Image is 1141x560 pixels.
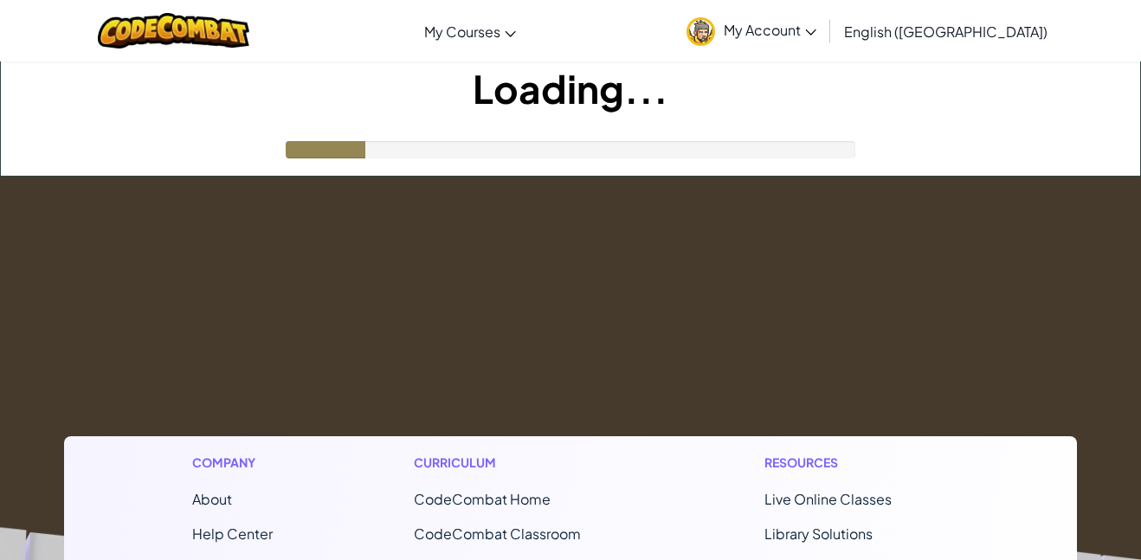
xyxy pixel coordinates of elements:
[416,8,525,55] a: My Courses
[192,525,273,543] a: Help Center
[844,23,1048,41] span: English ([GEOGRAPHIC_DATA])
[1,61,1140,115] h1: Loading...
[414,490,551,508] span: CodeCombat Home
[764,454,949,472] h1: Resources
[192,454,273,472] h1: Company
[414,525,581,543] a: CodeCombat Classroom
[98,13,249,48] img: CodeCombat logo
[414,454,623,472] h1: Curriculum
[764,525,873,543] a: Library Solutions
[424,23,500,41] span: My Courses
[724,21,816,39] span: My Account
[687,17,715,46] img: avatar
[835,8,1056,55] a: English ([GEOGRAPHIC_DATA])
[764,490,892,508] a: Live Online Classes
[678,3,825,58] a: My Account
[192,490,232,508] a: About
